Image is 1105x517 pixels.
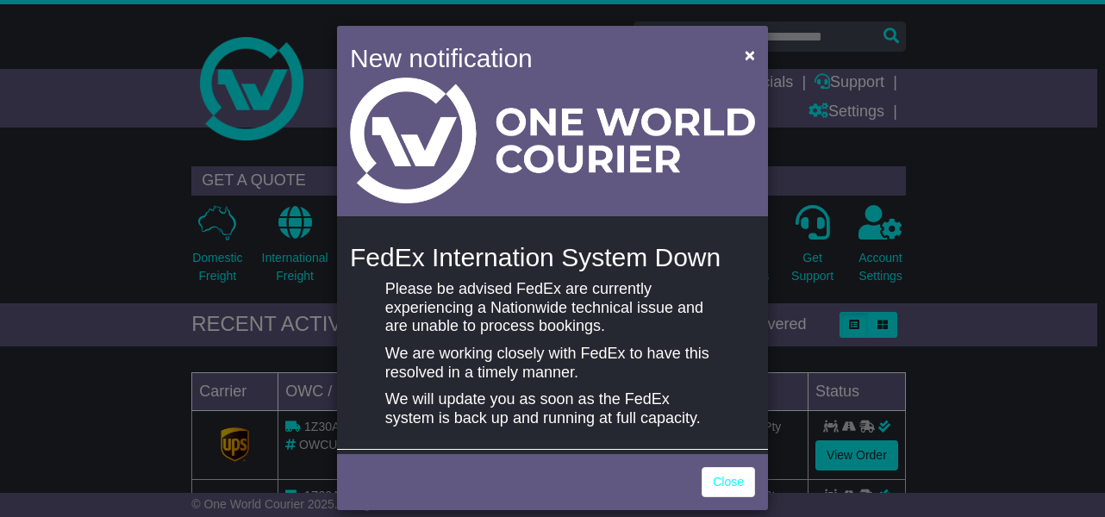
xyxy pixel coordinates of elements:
a: Close [702,467,755,497]
h4: FedEx Internation System Down [350,243,755,271]
button: Close [736,37,764,72]
img: Light [350,78,755,203]
p: We will update you as soon as the FedEx system is back up and running at full capacity. [385,390,720,427]
h4: New notification [350,39,720,78]
p: Please be advised FedEx are currently experiencing a Nationwide technical issue and are unable to... [385,280,720,336]
span: × [745,45,755,65]
p: We are working closely with FedEx to have this resolved in a timely manner. [385,345,720,382]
